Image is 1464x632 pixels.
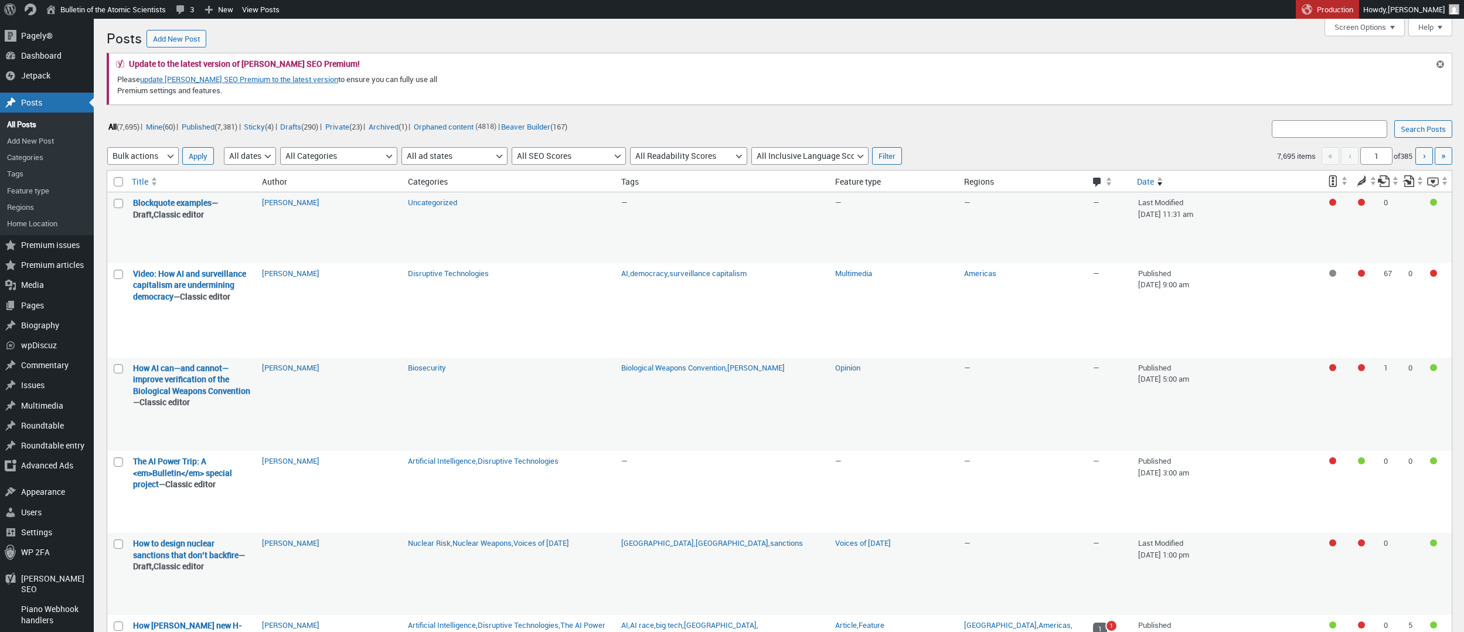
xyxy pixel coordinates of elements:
a: “How AI can—and cannot—improve verification of the Biological Weapons Convention” (Edit) [133,362,250,396]
a: [GEOGRAPHIC_DATA] [684,620,757,630]
a: Readability score [1349,171,1377,192]
td: Published [DATE] 3:00 am [1132,451,1320,533]
li: (4818) [412,118,496,134]
a: Uncategorized [408,197,457,208]
span: — [1093,197,1099,208]
td: , , [615,533,829,615]
span: — [964,538,971,548]
span: Draft, [133,560,154,572]
div: Good [1430,457,1437,464]
span: Comments [1092,177,1103,189]
span: (4) [265,121,274,131]
span: — [1093,362,1099,373]
td: Published [DATE] 5:00 am [1132,358,1320,451]
div: Focus keyphrase not set [1329,539,1336,546]
td: 1 [1378,358,1402,451]
a: AI [621,620,628,630]
button: Screen Options [1325,19,1405,36]
th: Categories [402,171,615,192]
div: Good [1358,457,1365,464]
a: Sticky(4) [243,120,275,133]
a: Artificial Intelligence [408,456,476,466]
span: — [621,456,628,466]
td: , , [615,263,829,358]
a: Date [1132,171,1320,192]
span: Classic editor [165,478,216,490]
a: “The AI Power Trip: A <em>Bulletin</em> special project” (Edit) [133,456,232,490]
span: 7,695 items [1277,151,1316,161]
span: of [1394,151,1414,161]
li: | [180,118,240,134]
a: big tech [656,620,682,630]
span: » [1441,149,1446,162]
div: Needs improvement [1358,364,1365,371]
span: Title [132,176,148,188]
span: 385 [1400,151,1412,161]
a: Nuclear Weapons [452,538,512,548]
a: surveillance capitalism [669,268,747,278]
a: Drafts(290) [279,120,320,133]
a: Orphaned content [412,120,475,133]
a: Artificial Intelligence [408,620,476,630]
td: , [402,451,615,533]
td: , [615,358,829,451]
span: Draft, [133,209,154,220]
span: — [964,362,971,373]
li: | [144,118,178,134]
td: 0 [1402,263,1427,358]
span: — [964,197,971,208]
div: Needs improvement [1430,270,1437,277]
a: Voices of [DATE] [835,538,891,548]
a: Disruptive Technologies [478,456,559,466]
a: Title [127,171,256,192]
a: [GEOGRAPHIC_DATA] [696,538,768,548]
span: (1) [399,121,407,131]
td: 0 [1378,533,1402,615]
li: | [279,118,322,134]
div: Needs improvement [1358,539,1365,546]
div: Focus keyphrase not set [1329,199,1336,206]
div: Focus keyphrase not set [1329,364,1336,371]
a: Americas [1039,620,1071,630]
div: Good [1430,621,1437,628]
a: Article [835,620,857,630]
a: Feature [859,620,884,630]
input: Filter [872,147,902,165]
span: 1 [1110,622,1113,630]
a: Outgoing internal links [1378,171,1400,192]
div: Good [1430,199,1437,206]
a: Biological Weapons Convention [621,362,726,373]
a: [GEOGRAPHIC_DATA] [621,538,694,548]
td: , , [402,533,615,615]
td: 67 [1378,263,1402,358]
a: Mine(60) [144,120,176,133]
a: [PERSON_NAME] [262,197,319,208]
input: Apply [182,147,214,165]
strong: — [133,538,250,572]
th: Author [256,171,402,192]
a: [PERSON_NAME] [262,456,319,466]
a: Inclusive language score [1427,171,1449,192]
td: 0 [1378,192,1402,263]
td: Last Modified [DATE] 11:31 am [1132,192,1320,263]
span: « [1322,147,1339,165]
a: All(7,695) [107,120,141,133]
h1: Posts [107,25,142,50]
span: — [621,197,628,208]
input: Search Posts [1394,120,1452,138]
a: [GEOGRAPHIC_DATA] [964,620,1037,630]
strong: — [133,362,250,408]
a: Opinion [835,362,860,373]
a: Nuclear Risk [408,538,451,548]
div: Good [1430,539,1437,546]
a: Biosecurity [408,362,446,373]
a: democracy [630,268,668,278]
button: Help [1408,19,1452,36]
ul: | [107,118,569,134]
strong: — [133,197,250,220]
span: [PERSON_NAME] [1388,4,1445,15]
span: Classic editor [154,560,204,572]
a: [PERSON_NAME] [727,362,785,373]
a: AI [621,268,628,278]
a: AI race [630,620,654,630]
